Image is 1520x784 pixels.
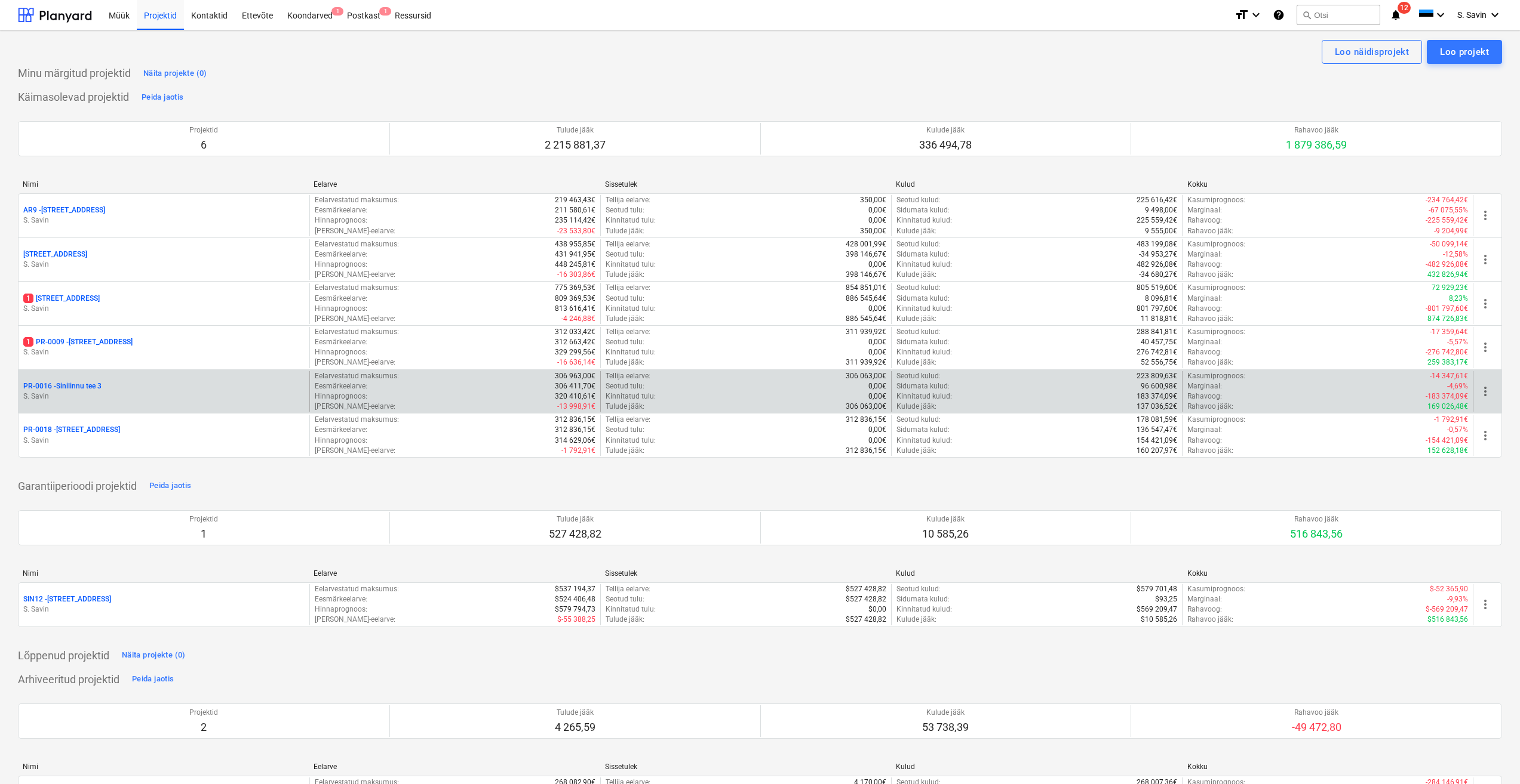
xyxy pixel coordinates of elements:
p: 154 421,09€ [1137,436,1177,446]
p: -4,69% [1447,381,1468,391]
p: 0,00€ [868,381,886,391]
span: more_vert [1478,252,1493,267]
p: Rahavoog : [1187,215,1222,226]
p: Eelarvestatud maksumus : [315,195,399,205]
p: Eesmärkeelarve : [315,337,367,347]
p: [STREET_ADDRESS] [23,294,100,304]
p: 152 628,18€ [1427,446,1468,456]
span: S. Savin [1457,10,1487,20]
p: PR-0016 - Sinilinnu tee 3 [23,381,102,391]
p: -5,57% [1447,337,1468,347]
button: Näita projekte (0) [119,646,189,665]
p: Kinnitatud tulu : [606,215,656,226]
span: more_vert [1478,340,1493,354]
p: 72 929,23€ [1432,283,1468,293]
p: Kulude jääk [922,514,969,524]
p: -801 797,60€ [1426,304,1468,314]
p: Tulude jääk : [606,446,644,456]
p: 1 879 386,59 [1286,138,1347,152]
span: 1 [23,294,33,303]
p: $-52 365,90 [1430,584,1468,594]
p: Eelarvestatud maksumus : [315,327,399,337]
p: Sidumata kulud : [896,425,950,435]
p: Rahavoog : [1187,391,1222,402]
p: Seotud kulud : [896,327,941,337]
p: SIN12 - [STREET_ADDRESS] [23,594,111,604]
p: 225 616,42€ [1137,195,1177,205]
p: 874 726,83€ [1427,314,1468,324]
p: Kinnitatud tulu : [606,304,656,314]
p: Kasumiprognoos : [1187,327,1245,337]
p: -4 246,88€ [561,314,595,324]
p: [PERSON_NAME]-eelarve : [315,402,395,412]
p: 350,00€ [860,226,886,236]
p: 178 081,59€ [1137,415,1177,425]
p: Kinnitatud tulu : [606,436,656,446]
p: 350,00€ [860,195,886,205]
p: [PERSON_NAME]-eelarve : [315,270,395,280]
p: 516 843,56 [1290,527,1343,541]
p: 0,00€ [868,337,886,347]
p: -482 926,08€ [1426,260,1468,270]
p: 886 545,64€ [846,314,886,324]
p: $579 701,48 [1137,584,1177,594]
p: Sidumata kulud : [896,205,950,215]
p: Kasumiprognoos : [1187,371,1245,381]
p: Sidumata kulud : [896,594,950,604]
p: 6 [189,138,218,152]
p: -183 374,09€ [1426,391,1468,402]
p: Sidumata kulud : [896,294,950,304]
p: $537 194,37 [555,584,595,594]
button: Peida jaotis [139,88,186,107]
p: 211 580,61€ [555,205,595,215]
i: notifications [1390,8,1402,22]
p: 336 494,78 [919,138,972,152]
p: Rahavoog : [1187,304,1222,314]
p: Tulude jääk [549,514,601,524]
p: -0,57% [1447,425,1468,435]
p: 0,00€ [868,260,886,270]
div: Kokku [1187,180,1469,189]
p: Tellija eelarve : [606,283,650,293]
p: Kulude jääk : [896,270,936,280]
p: Hinnaprognoos : [315,391,367,402]
p: Seotud tulu : [606,594,644,604]
i: keyboard_arrow_down [1488,8,1502,22]
p: 0,00€ [868,391,886,402]
p: Tellija eelarve : [606,415,650,425]
button: Otsi [1297,5,1380,25]
span: more_vert [1478,597,1493,612]
p: -225 559,42€ [1426,215,1468,226]
p: Marginaal : [1187,594,1222,604]
div: Kulud [896,569,1177,578]
button: Loo projekt [1427,40,1502,64]
p: Kasumiprognoos : [1187,283,1245,293]
p: -16 303,86€ [557,270,595,280]
p: Kulude jääk : [896,357,936,368]
p: Hinnaprognoos : [315,436,367,446]
div: PR-0018 -[STREET_ADDRESS]S. Savin [23,425,305,445]
p: Rahavoo jääk : [1187,357,1233,368]
p: 96 600,98€ [1141,381,1177,391]
p: Rahavoog : [1187,260,1222,270]
p: 276 742,81€ [1137,347,1177,357]
p: Eesmärkeelarve : [315,381,367,391]
p: 0,00€ [868,205,886,215]
p: 312 836,15€ [846,446,886,456]
p: Käimasolevad projektid [18,90,129,104]
div: Peida jaotis [149,479,191,493]
p: 52 556,75€ [1141,357,1177,368]
p: Kulude jääk : [896,314,936,324]
p: Kinnitatud kulud : [896,436,952,446]
p: Hinnaprognoos : [315,215,367,226]
p: PR-0018 - [STREET_ADDRESS] [23,425,120,435]
div: AR9 -[STREET_ADDRESS]S. Savin [23,205,305,226]
p: Tulude jääk : [606,357,644,368]
p: Eesmärkeelarve : [315,594,367,604]
p: Rahavoog : [1187,347,1222,357]
p: Sidumata kulud : [896,337,950,347]
p: 235 114,42€ [555,215,595,226]
p: 527 428,82 [549,527,601,541]
p: Garantiiperioodi projektid [18,479,137,493]
p: Kinnitatud kulud : [896,347,952,357]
